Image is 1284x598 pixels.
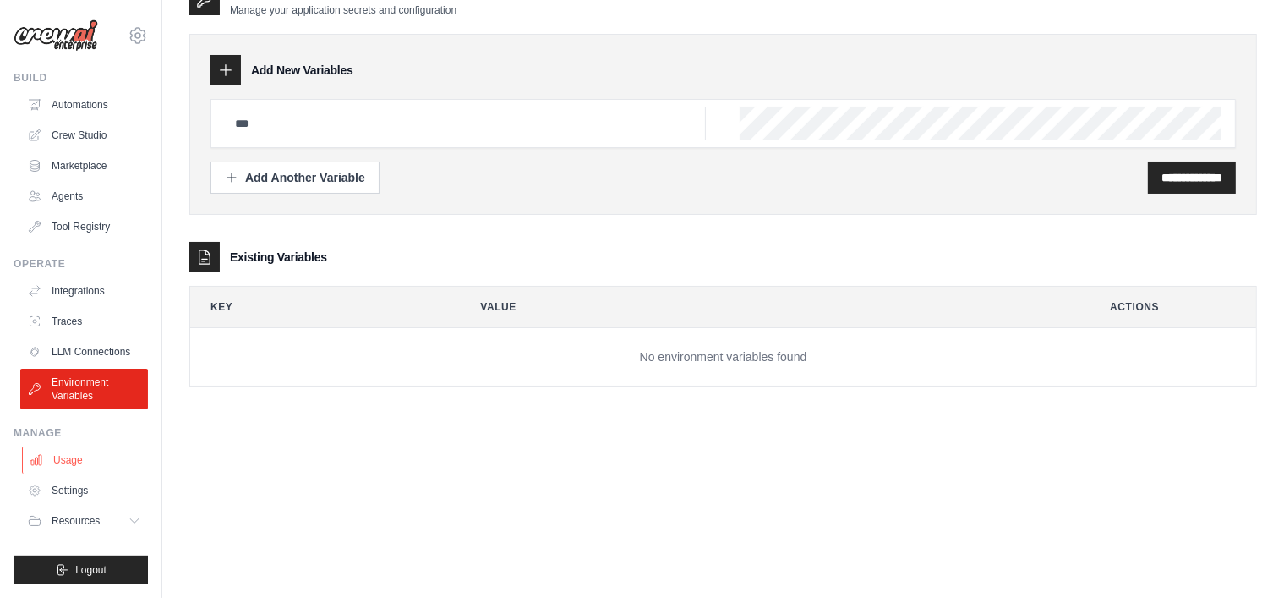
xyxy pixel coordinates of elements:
p: Manage your application secrets and configuration [230,3,456,17]
a: Traces [20,308,148,335]
div: Manage [14,426,148,440]
a: LLM Connections [20,338,148,365]
div: Build [14,71,148,85]
a: Usage [22,447,150,474]
button: Resources [20,507,148,535]
h3: Existing Variables [230,249,327,266]
th: Actions [1090,287,1256,327]
img: Logo [14,19,98,52]
button: Add Another Variable [210,162,380,194]
a: Marketplace [20,152,148,179]
a: Integrations [20,277,148,304]
button: Logout [14,556,148,584]
th: Key [190,287,446,327]
td: No environment variables found [190,328,1256,387]
a: Environment Variables [20,369,148,409]
a: Agents [20,183,148,210]
h3: Add New Variables [251,62,353,79]
th: Value [460,287,1076,327]
span: Logout [75,563,107,577]
div: Add Another Variable [225,169,365,186]
span: Resources [52,514,100,528]
a: Settings [20,477,148,504]
a: Automations [20,91,148,118]
a: Crew Studio [20,122,148,149]
div: Operate [14,257,148,271]
a: Tool Registry [20,213,148,240]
